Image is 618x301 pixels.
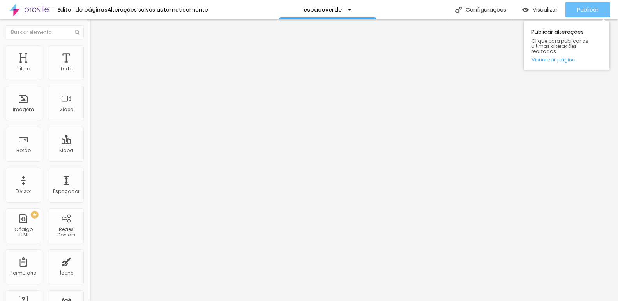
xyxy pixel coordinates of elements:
div: Título [17,66,30,72]
div: Espaçador [53,189,79,194]
img: view-1.svg [522,7,529,13]
span: Visualizar [533,7,558,13]
div: Redes Sociais [51,227,81,238]
button: Visualizar [514,2,565,17]
div: Código HTML [8,227,39,238]
div: Botão [16,148,31,153]
p: espacoverde [304,7,342,12]
div: Ícone [60,270,73,276]
div: Texto [60,66,72,72]
div: Imagem [13,107,34,112]
div: Publicar alterações [524,21,609,70]
span: Clique para publicar as ultimas alterações reaizadas [531,38,602,54]
input: Buscar elemento [6,25,84,39]
img: Icone [75,30,79,35]
div: Vídeo [59,107,73,112]
button: Publicar [565,2,610,17]
div: Formulário [11,270,36,276]
a: Visualizar página [531,57,602,62]
span: Publicar [577,7,599,13]
div: Alterações salvas automaticamente [108,7,208,12]
div: Editor de páginas [53,7,108,12]
img: Icone [455,7,462,13]
div: Divisor [16,189,31,194]
div: Mapa [59,148,73,153]
iframe: Editor [90,19,618,301]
